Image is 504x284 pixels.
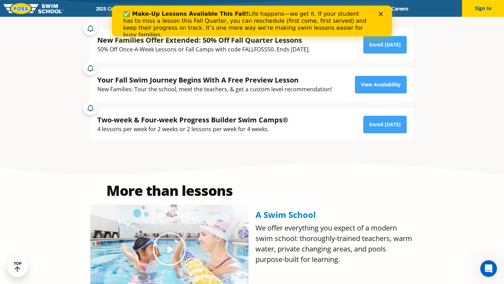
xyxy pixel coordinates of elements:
div: New Families Offer Extended: 50% Off Fall Quarter Lessons [97,35,310,45]
a: Enroll [DATE] [363,36,407,54]
iframe: Intercom live chat banner [112,6,392,36]
a: 2025 Calendar [90,5,133,12]
a: Swim Like [PERSON_NAME] [289,5,363,12]
a: View Availability [355,76,407,93]
h2: More than lessons [90,184,248,198]
div: Life happens—we get it. If your student has to miss a lesson this Fall Quarter, you can reschedul... [11,5,258,33]
div: New Families: Tour the school, meet the teachers, & get a custom level recommendation! [97,85,332,94]
b: ✅ Make-Up Lessons Available This Fall! [11,5,136,12]
img: FOSS Swim School Logo [3,3,63,14]
div: 50% Off Once-A-Week Lessons or Fall Camps with code FALLFOSS50. Ends [DATE]. [97,45,310,54]
a: About [PERSON_NAME] [224,5,289,12]
div: 4 lessons per week for 2 weeks or 2 lessons per week for 4 weeks. [97,125,288,134]
span: We offer everything you expect of a modern swim school: thoroughly-trained teachers, warm water, ... [255,223,412,264]
a: Enroll [DATE] [363,116,407,133]
div: Play Video about Olympian Regan Smith, FOSS [152,232,187,267]
div: TOP [14,261,22,272]
a: Swim Path® Program [163,5,224,12]
a: Careers [385,5,414,12]
a: Blog [363,5,385,12]
iframe: Intercom live chat [480,260,497,277]
div: Close [267,6,274,10]
span: A Swim School [255,209,316,220]
a: Schools [133,5,163,12]
div: Your Fall Swim Journey Begins With A Free Preview Lesson [97,75,332,85]
div: Two-week & Four-week Progress Builder Swim Camps® [97,115,288,125]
